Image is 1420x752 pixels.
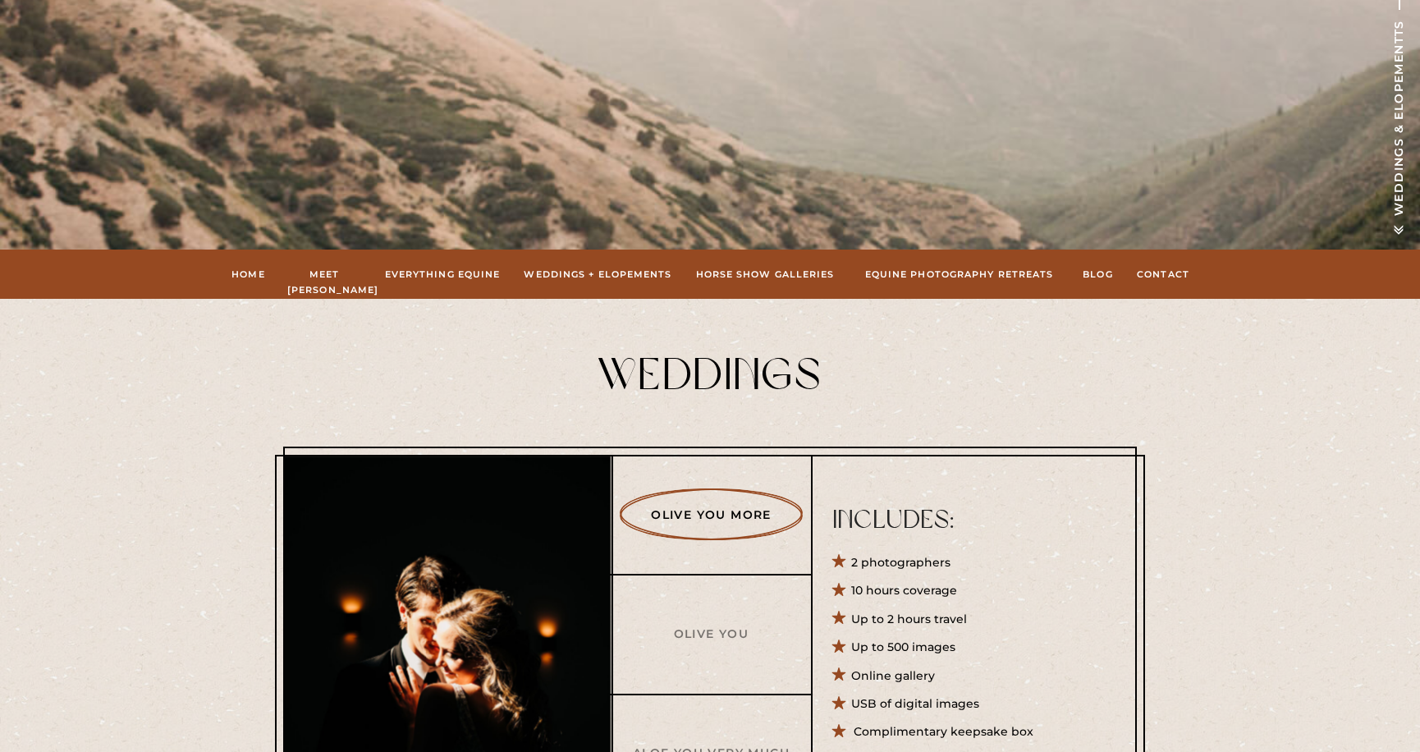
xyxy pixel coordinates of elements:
p: Up to 500 images [851,638,1119,655]
h2: Weddings [308,353,1112,393]
p: 2 photographers [851,553,1119,571]
p: 10 hours coverage [851,581,1119,598]
p: Complimentary keepsake box [854,722,1121,740]
a: Everything Equine [382,267,502,282]
a: Olive You More [632,506,790,523]
p: Up to 2 hours travel [851,610,1119,627]
p: USB of digital images [851,695,1119,712]
a: Blog [1081,267,1115,282]
a: Equine Photography Retreats [859,267,1060,282]
p: Includes: [833,507,1119,528]
a: Weddings + Elopements [524,267,672,282]
h1: Weddings & Elopementts [1390,15,1409,216]
a: hORSE sHOW gALLERIES [693,267,837,282]
a: Olive You [632,625,790,642]
a: Contact [1136,267,1190,282]
a: Home [231,267,266,282]
a: Meet [PERSON_NAME] [287,267,361,282]
p: Online gallery [851,667,1119,684]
